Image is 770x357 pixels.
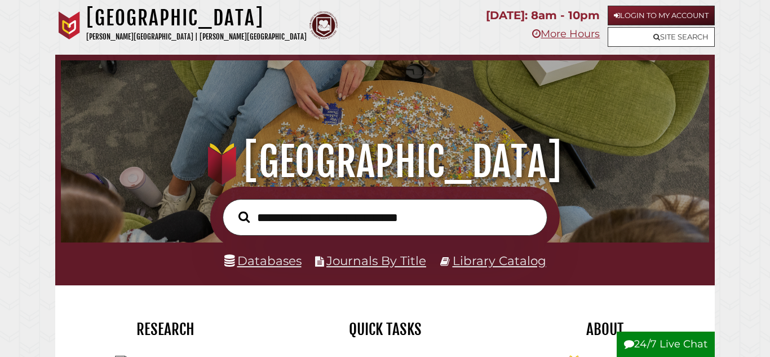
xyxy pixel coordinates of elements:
p: [DATE]: 8am - 10pm [486,6,600,25]
img: Calvin Theological Seminary [309,11,338,39]
h2: About [503,320,706,339]
h1: [GEOGRAPHIC_DATA] [72,137,697,187]
a: Login to My Account [608,6,715,25]
i: Search [238,211,250,223]
h2: Quick Tasks [284,320,486,339]
p: [PERSON_NAME][GEOGRAPHIC_DATA] | [PERSON_NAME][GEOGRAPHIC_DATA] [86,30,307,43]
a: More Hours [532,28,600,40]
a: Library Catalog [453,253,546,268]
a: Databases [224,253,302,268]
h2: Research [64,320,267,339]
a: Site Search [608,27,715,47]
button: Search [233,208,255,226]
img: Calvin University [55,11,83,39]
h1: [GEOGRAPHIC_DATA] [86,6,307,30]
a: Journals By Title [326,253,426,268]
